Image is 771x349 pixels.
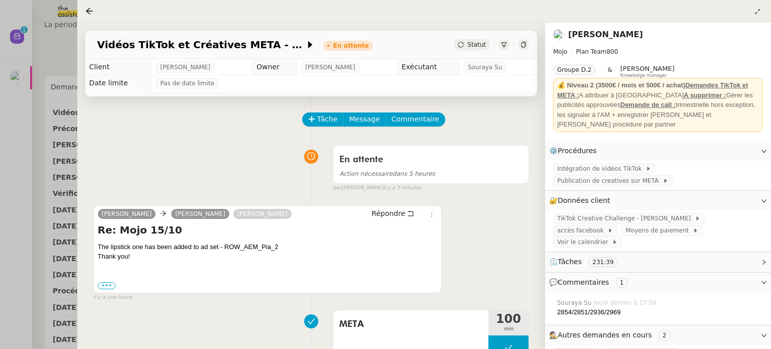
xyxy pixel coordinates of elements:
span: [PERSON_NAME] [620,65,675,72]
a: [PERSON_NAME] [98,209,156,218]
h4: Re: Mojo 15/10 [98,223,438,237]
a: [PERSON_NAME] [233,209,292,218]
span: Knowledge manager [620,73,667,78]
strong: 💰 Niveau 2 (3500€ / mois et 500€ / achat) [557,81,748,99]
button: Répondre [368,208,418,219]
span: il y a une heure [93,293,133,302]
span: Procédures [558,147,597,155]
span: Commentaires [558,278,609,286]
span: En attente [339,155,383,164]
span: Statut [467,41,486,48]
span: Commentaire [392,113,439,125]
div: 🔐Données client [545,191,771,210]
nz-tag: Groupe D.2 [553,65,595,75]
span: il y a 3 minutes [383,184,422,192]
nz-tag: 231:39 [588,257,617,267]
small: [PERSON_NAME] [333,184,422,192]
span: [PERSON_NAME] [175,210,225,217]
span: 💬 [549,278,631,286]
span: Action nécessaire [339,170,393,177]
span: & [607,65,612,78]
div: 💬Commentaires 1 [545,273,771,292]
span: 🕵️ [549,331,675,339]
button: Message [343,112,385,127]
nz-tag: 2 [659,330,671,340]
u: A supprimer : [684,91,726,99]
span: Répondre [371,208,405,218]
div: The lipstick one has been added to ad set - ROW_AEM_Pia_2 Thank you! [98,242,438,262]
span: Pas de date limite [160,78,214,88]
a: [PERSON_NAME] [568,30,643,39]
span: Tâches [558,258,582,266]
span: META [339,317,482,332]
span: Publication de creatives sur META [557,176,663,186]
div: En attente [333,43,369,49]
td: Owner [252,59,297,75]
td: Exécutant [397,59,459,75]
span: Voir le calendrier [557,237,612,247]
span: Autres demandes en cours [558,331,652,339]
span: dans 5 heures [339,170,435,177]
div: 2854/2851/2936/2969 [557,307,763,317]
div: ⏲️Tâches 231:39 [545,252,771,272]
span: ⏲️ [549,258,626,266]
span: Souraya Su [468,62,502,72]
div: 🕵️Autres demandes en cours 2 [545,325,771,345]
app-user-label: Knowledge manager [620,65,675,78]
span: Données client [558,196,610,204]
span: par [333,184,341,192]
span: [PERSON_NAME] [160,62,210,72]
td: Date limite [85,75,152,91]
div: ⚙️Procédures [545,141,771,161]
span: 100 [488,313,529,325]
nz-tag: 1 [616,278,628,288]
span: Moyens de paiement [625,225,692,236]
span: jeudi dernier à 17:58 [593,298,659,307]
span: 🔐 [549,195,614,206]
span: [PERSON_NAME] [305,62,355,72]
span: Vidéos TikTok et Créatives META - octobre 2025 [97,40,305,50]
span: 800 [606,48,618,55]
span: min [488,325,529,333]
u: Demandes TikTok et META : [557,81,748,99]
span: Souraya Su [557,298,593,307]
span: Mojo [553,48,567,55]
button: Tâche [302,112,344,127]
span: TikTok Creative Challenge - [PERSON_NAME] [557,213,695,223]
span: Intégration de vidéos TikTok [557,164,646,174]
span: Message [349,113,379,125]
span: ⚙️ [549,145,601,157]
label: ••• [98,282,116,289]
u: Demande de call : [620,101,676,108]
span: accès facebook [557,225,607,236]
span: Tâche [317,113,338,125]
span: Plan Team [576,48,606,55]
img: users%2FCk7ZD5ubFNWivK6gJdIkoi2SB5d2%2Favatar%2F3f84dbb7-4157-4842-a987-fca65a8b7a9a [553,29,564,40]
div: A attribuer à [GEOGRAPHIC_DATA] Gérer les publicités approuvées trimestrielle hors exception, les... [557,80,759,130]
td: Client [85,59,152,75]
button: Commentaire [385,112,445,127]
